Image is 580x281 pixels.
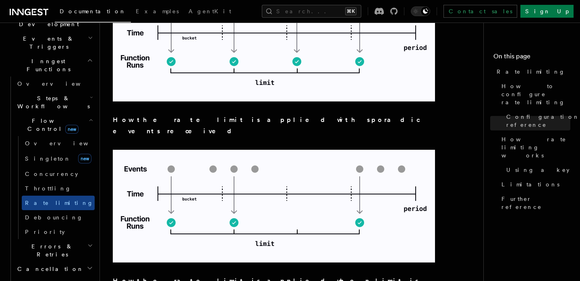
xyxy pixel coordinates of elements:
[501,82,570,106] span: How to configure rate limiting
[493,64,570,79] a: Rate limiting
[55,2,131,23] a: Documentation
[503,163,570,177] a: Using a key
[25,155,71,162] span: Singleton
[25,229,65,235] span: Priority
[506,166,570,174] span: Using a key
[14,94,90,110] span: Steps & Workflows
[65,125,79,134] span: new
[22,167,95,181] a: Concurrency
[113,116,419,135] strong: How the rate limit is applied with sporadic events received
[14,265,84,273] span: Cancellation
[6,54,95,76] button: Inngest Functions
[184,2,236,22] a: AgentKit
[498,177,570,192] a: Limitations
[14,242,87,258] span: Errors & Retries
[25,185,71,192] span: Throttling
[6,31,95,54] button: Events & Triggers
[14,262,95,276] button: Cancellation
[501,195,570,211] span: Further reference
[188,8,231,14] span: AgentKit
[501,135,570,159] span: How rate limiting works
[506,113,580,129] span: Configuration reference
[22,210,95,225] a: Debouncing
[6,35,88,51] span: Events & Triggers
[25,200,93,206] span: Rate limiting
[6,57,87,73] span: Inngest Functions
[131,2,184,22] a: Examples
[443,5,517,18] a: Contact sales
[345,7,356,15] kbd: ⌘K
[498,79,570,110] a: How to configure rate limiting
[25,140,108,147] span: Overview
[25,171,78,177] span: Concurrency
[262,5,361,18] button: Search...⌘K
[14,91,95,114] button: Steps & Workflows
[25,214,83,221] span: Debouncing
[22,136,95,151] a: Overview
[498,132,570,163] a: How rate limiting works
[14,136,95,239] div: Flow Controlnew
[498,192,570,214] a: Further reference
[136,8,179,14] span: Examples
[14,117,89,133] span: Flow Control
[493,52,570,64] h4: On this page
[22,225,95,239] a: Priority
[411,6,430,16] button: Toggle dark mode
[14,114,95,136] button: Flow Controlnew
[22,196,95,210] a: Rate limiting
[14,239,95,262] button: Errors & Retries
[60,8,126,14] span: Documentation
[113,150,435,262] img: Visualization of how the rate limit is applied with sporadic events received
[520,5,574,18] a: Sign Up
[497,68,565,76] span: Rate limiting
[503,110,570,132] a: Configuration reference
[22,181,95,196] a: Throttling
[501,180,559,188] span: Limitations
[78,154,91,163] span: new
[14,76,95,91] a: Overview
[17,81,100,87] span: Overview
[22,151,95,167] a: Singletonnew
